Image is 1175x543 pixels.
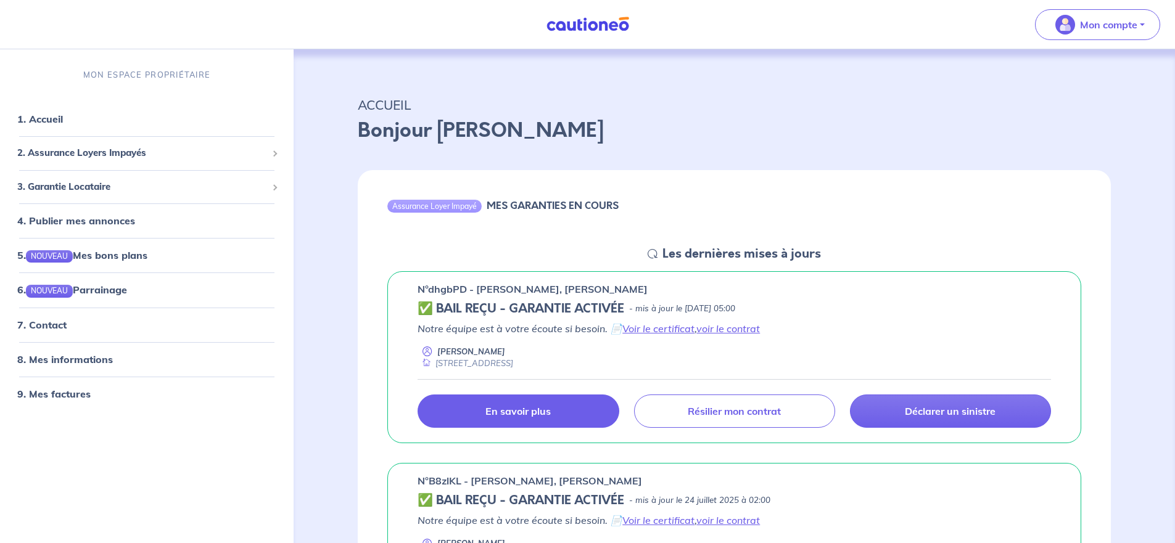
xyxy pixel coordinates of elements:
[17,214,135,227] a: 4. Publier mes annonces
[5,107,289,131] div: 1. Accueil
[634,394,835,428] a: Résilier mon contrat
[17,180,267,194] span: 3. Garantie Locataire
[629,494,770,507] p: - mis à jour le 24 juillet 2025 à 02:00
[5,141,289,165] div: 2. Assurance Loyers Impayés
[622,514,695,526] a: Voir le certificat
[418,282,648,296] p: n°dhgbPD - [PERSON_NAME], [PERSON_NAME]
[485,405,551,417] p: En savoir plus
[5,277,289,302] div: 6.NOUVEAUParrainage
[17,319,67,331] a: 7. Contact
[418,493,624,508] h5: ✅ BAIL REÇU - GARANTIE ACTIVÉE
[5,312,289,337] div: 7. Contact
[418,301,624,316] h5: ✅ BAIL REÇU - GARANTIE ACTIVÉE
[418,301,1051,316] div: state: CONTRACT-VALIDATED, Context: NEW,MAYBE-CERTIFICATE,RELATIONSHIP,LESSOR-DOCUMENTS
[418,321,1051,336] p: Notre équipe est à votre écoute si besoin. 📄 ,
[418,493,1051,508] div: state: CONTRACT-VALIDATED, Context: NEW,MAYBE-CERTIFICATE,RELATIONSHIP,LESSOR-DOCUMENTS
[17,146,267,160] span: 2. Assurance Loyers Impayés
[418,394,619,428] a: En savoir plus
[17,113,63,125] a: 1. Accueil
[17,388,91,400] a: 9. Mes factures
[487,200,619,211] h6: MES GARANTIES EN COURS
[1080,17,1137,32] p: Mon compte
[437,346,505,357] p: [PERSON_NAME]
[418,513,1051,528] p: Notre équipe est à votre écoute si besoin. 📄 ,
[5,347,289,372] div: 8. Mes informations
[387,200,482,212] div: Assurance Loyer Impayé
[5,382,289,406] div: 9. Mes factures
[1055,15,1075,35] img: illu_account_valid_menu.svg
[5,175,289,199] div: 3. Garantie Locataire
[418,473,642,488] p: n°B8zlKL - [PERSON_NAME], [PERSON_NAME]
[688,405,781,417] p: Résilier mon contrat
[905,405,996,417] p: Déclarer un sinistre
[622,322,695,335] a: Voir le certificat
[17,249,147,261] a: 5.NOUVEAUMes bons plans
[542,17,634,32] img: Cautioneo
[696,322,760,335] a: voir le contrat
[418,357,513,369] div: [STREET_ADDRESS]
[17,353,113,365] a: 8. Mes informations
[696,514,760,526] a: voir le contrat
[358,94,1111,116] p: ACCUEIL
[850,394,1051,428] a: Déclarer un sinistre
[5,208,289,233] div: 4. Publier mes annonces
[629,303,735,315] p: - mis à jour le [DATE] 05:00
[1035,9,1160,40] button: illu_account_valid_menu.svgMon compte
[17,284,127,296] a: 6.NOUVEAUParrainage
[662,247,821,261] h5: Les dernières mises à jours
[5,243,289,267] div: 5.NOUVEAUMes bons plans
[358,116,1111,145] p: Bonjour [PERSON_NAME]
[83,69,210,81] p: MON ESPACE PROPRIÉTAIRE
